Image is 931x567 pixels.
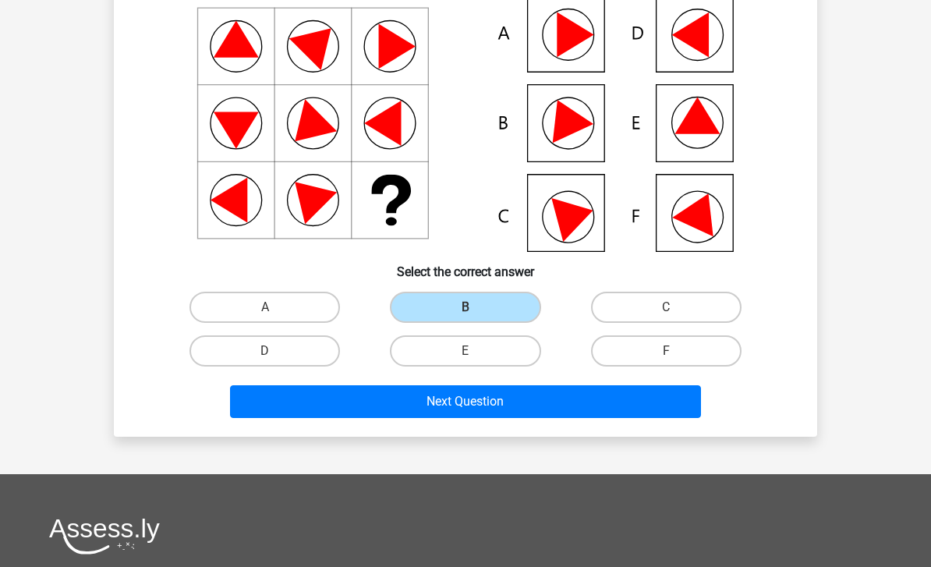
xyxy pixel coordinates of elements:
[390,292,540,323] label: B
[189,292,340,323] label: A
[49,518,160,555] img: Assessly logo
[139,252,792,279] h6: Select the correct answer
[230,385,702,418] button: Next Question
[390,335,540,367] label: E
[189,335,340,367] label: D
[591,292,742,323] label: C
[591,335,742,367] label: F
